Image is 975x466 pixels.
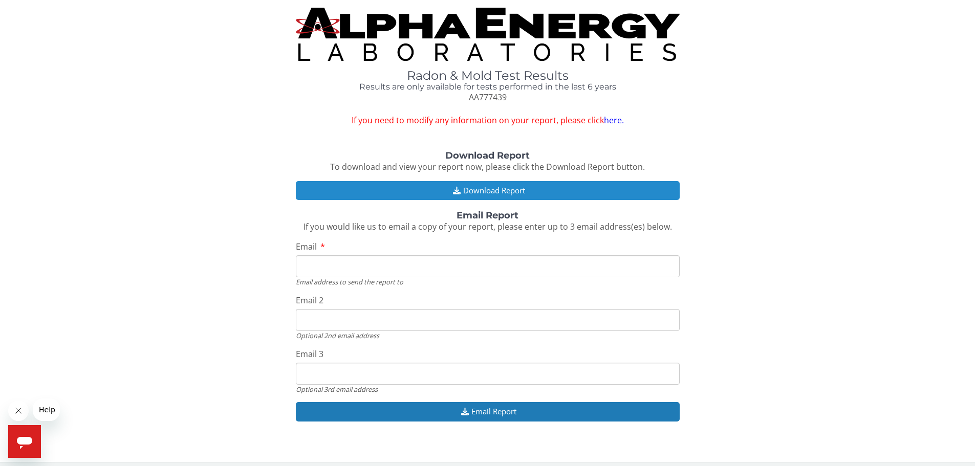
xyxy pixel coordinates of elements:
span: Email 2 [296,295,323,306]
h1: Radon & Mold Test Results [296,69,680,82]
iframe: Close message [8,401,29,421]
span: Email [296,241,317,252]
button: Download Report [296,181,680,200]
a: here. [604,115,624,126]
button: Email Report [296,402,680,421]
span: AA777439 [469,92,507,103]
strong: Email Report [457,210,518,221]
iframe: Message from company [33,398,60,421]
iframe: Button to launch messaging window [8,425,41,458]
span: If you would like us to email a copy of your report, please enter up to 3 email address(es) below. [304,221,672,232]
div: Optional 3rd email address [296,385,680,394]
div: Optional 2nd email address [296,331,680,340]
span: Email 3 [296,348,323,360]
strong: Download Report [445,150,530,161]
span: To download and view your report now, please click the Download Report button. [330,161,645,172]
div: Email address to send the report to [296,277,680,286]
span: If you need to modify any information on your report, please click [296,115,680,126]
h4: Results are only available for tests performed in the last 6 years [296,82,680,92]
img: TightCrop.jpg [296,8,680,61]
